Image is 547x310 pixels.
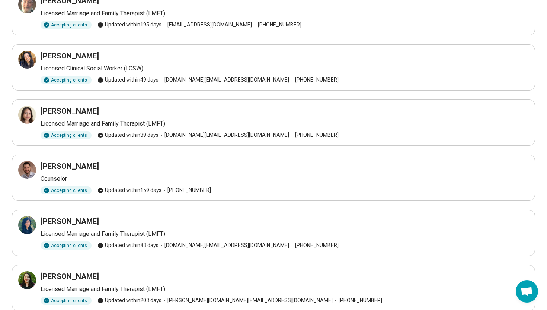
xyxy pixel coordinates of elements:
p: Licensed Marriage and Family Therapist (LMFT) [41,119,529,128]
h3: [PERSON_NAME] [41,51,99,61]
span: [DOMAIN_NAME][EMAIL_ADDRESS][DOMAIN_NAME] [159,241,289,249]
h3: [PERSON_NAME] [41,216,99,227]
span: Updated within 39 days [97,131,159,139]
div: Accepting clients [41,131,92,139]
span: Updated within 195 days [97,21,161,29]
span: Updated within 159 days [97,186,161,194]
h3: [PERSON_NAME] [41,161,99,171]
span: [DOMAIN_NAME][EMAIL_ADDRESS][DOMAIN_NAME] [159,131,289,139]
div: Accepting clients [41,76,92,84]
span: [PERSON_NAME][DOMAIN_NAME][EMAIL_ADDRESS][DOMAIN_NAME] [161,297,333,304]
span: [PHONE_NUMBER] [161,186,211,194]
h3: [PERSON_NAME] [41,271,99,282]
div: Accepting clients [41,186,92,194]
div: Accepting clients [41,241,92,250]
span: [PHONE_NUMBER] [289,76,339,84]
span: Updated within 83 days [97,241,159,249]
span: [PHONE_NUMBER] [333,297,382,304]
span: [EMAIL_ADDRESS][DOMAIN_NAME] [161,21,252,29]
p: Licensed Marriage and Family Therapist (LMFT) [41,285,529,294]
span: Updated within 49 days [97,76,159,84]
span: [PHONE_NUMBER] [252,21,301,29]
span: Updated within 203 days [97,297,161,304]
p: Licensed Clinical Social Worker (LCSW) [41,64,529,73]
p: Licensed Marriage and Family Therapist (LMFT) [41,230,529,238]
span: [DOMAIN_NAME][EMAIL_ADDRESS][DOMAIN_NAME] [159,76,289,84]
div: Accepting clients [41,297,92,305]
div: Open chat [516,280,538,303]
h3: [PERSON_NAME] [41,106,99,116]
p: Counselor [41,174,529,183]
span: [PHONE_NUMBER] [289,241,339,249]
p: Licensed Marriage and Family Therapist (LMFT) [41,9,529,18]
span: [PHONE_NUMBER] [289,131,339,139]
div: Accepting clients [41,21,92,29]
